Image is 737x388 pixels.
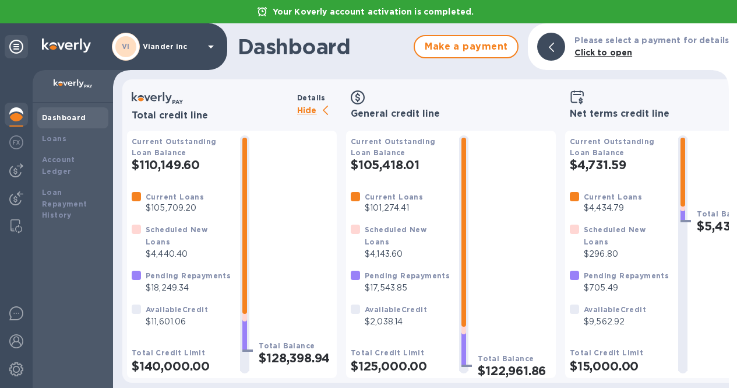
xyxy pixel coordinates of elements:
p: $105,709.20 [146,202,204,214]
h2: $125,000.00 [351,359,450,373]
b: Pending Repayments [365,271,450,280]
b: Total Credit Limit [570,348,643,357]
div: Unpin categories [5,35,28,58]
h2: $128,398.94 [259,351,332,365]
b: Current Loans [584,193,642,201]
b: Current Loans [365,193,423,201]
p: Your Koverly account activation is completed. [267,6,480,18]
b: Pending Repayments [146,271,231,280]
h2: $110,149.60 [132,158,231,172]
h1: Dashboard [238,34,408,59]
h3: Total credit line [132,110,292,121]
p: $4,143.60 [365,248,450,260]
b: Current Outstanding Loan Balance [570,137,655,157]
p: $11,601.06 [146,316,208,328]
p: $4,440.40 [146,248,231,260]
h2: $105,418.01 [351,158,450,172]
p: $4,434.79 [584,202,642,214]
b: Total Credit Limit [132,348,205,357]
b: Available Credit [365,305,427,314]
h3: General credit line [351,109,551,120]
b: Scheduled New Loans [365,225,426,246]
b: Available Credit [584,305,646,314]
h2: $4,731.59 [570,158,669,172]
b: Total Credit Limit [351,348,424,357]
p: $17,543.85 [365,282,450,294]
b: Click to open [574,48,632,57]
p: $296.80 [584,248,669,260]
img: Logo [42,39,91,53]
h2: $140,000.00 [132,359,231,373]
p: $18,249.34 [146,282,231,294]
b: Current Outstanding Loan Balance [132,137,217,157]
b: Loans [42,134,66,143]
b: Scheduled New Loans [146,225,207,246]
b: Current Outstanding Loan Balance [351,137,436,157]
p: $101,274.41 [365,202,423,214]
p: $705.49 [584,282,669,294]
b: VI [122,42,130,51]
span: Make a payment [424,40,508,54]
h2: $122,961.86 [478,363,551,378]
b: Account Ledger [42,155,75,176]
b: Dashboard [42,113,86,122]
b: Total Balance [478,354,534,363]
p: Hide [297,104,337,118]
h2: $15,000.00 [570,359,669,373]
b: Total Balance [259,341,315,350]
b: Details [297,93,326,102]
p: $9,562.92 [584,316,646,328]
b: Available Credit [146,305,208,314]
b: Loan Repayment History [42,188,87,220]
b: Current Loans [146,193,204,201]
b: Please select a payment for details [574,36,729,45]
b: Pending Repayments [584,271,669,280]
p: $2,038.14 [365,316,427,328]
b: Scheduled New Loans [584,225,646,246]
button: Make a payment [414,35,519,58]
p: Viander inc [143,43,201,51]
img: Foreign exchange [9,135,23,149]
